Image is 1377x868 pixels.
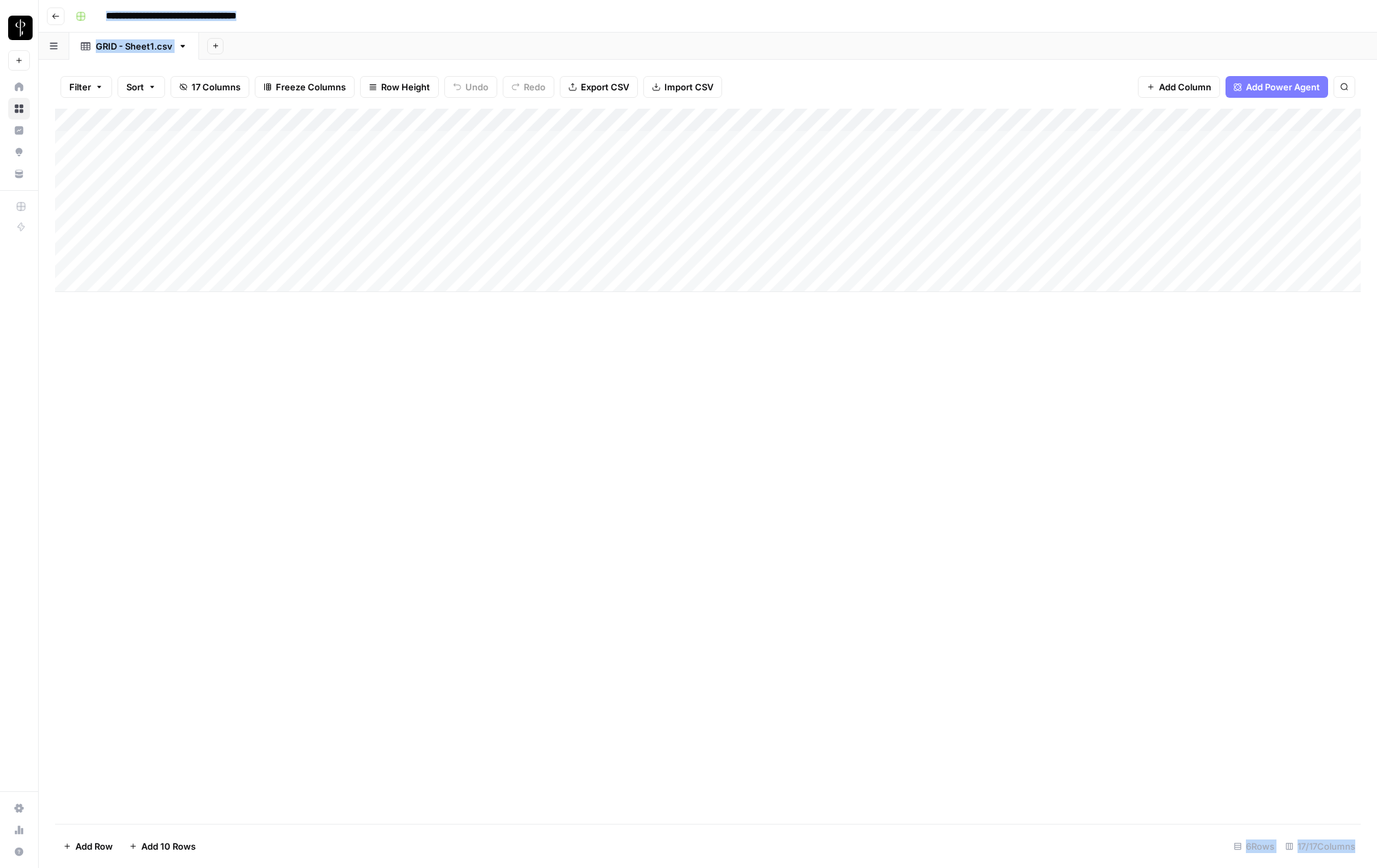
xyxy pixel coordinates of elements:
[8,16,33,40] img: LP Production Workloads Logo
[118,76,165,98] button: Sort
[664,80,713,94] span: Import CSV
[360,76,439,98] button: Row Height
[8,797,30,819] a: Settings
[1226,76,1328,98] button: Add Power Agent
[1159,80,1211,94] span: Add Column
[444,76,497,98] button: Undo
[560,76,638,98] button: Export CSV
[171,76,249,98] button: 17 Columns
[8,841,30,863] button: Help + Support
[1280,835,1361,857] div: 17/17 Columns
[69,33,199,60] a: GRID - Sheet1.csv
[69,80,91,94] span: Filter
[141,839,196,853] span: Add 10 Rows
[255,76,355,98] button: Freeze Columns
[8,98,30,120] a: Browse
[126,80,144,94] span: Sort
[192,80,240,94] span: 17 Columns
[8,76,30,98] a: Home
[55,835,121,857] button: Add Row
[8,819,30,841] a: Usage
[276,80,346,94] span: Freeze Columns
[524,80,546,94] span: Redo
[643,76,722,98] button: Import CSV
[465,80,488,94] span: Undo
[121,835,204,857] button: Add 10 Rows
[8,141,30,163] a: Opportunities
[75,839,113,853] span: Add Row
[381,80,430,94] span: Row Height
[581,80,629,94] span: Export CSV
[8,163,30,185] a: Your Data
[8,11,30,45] button: Workspace: LP Production Workloads
[1138,76,1220,98] button: Add Column
[60,76,112,98] button: Filter
[503,76,554,98] button: Redo
[1246,80,1320,94] span: Add Power Agent
[96,39,173,53] div: GRID - Sheet1.csv
[1228,835,1280,857] div: 6 Rows
[8,120,30,141] a: Insights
